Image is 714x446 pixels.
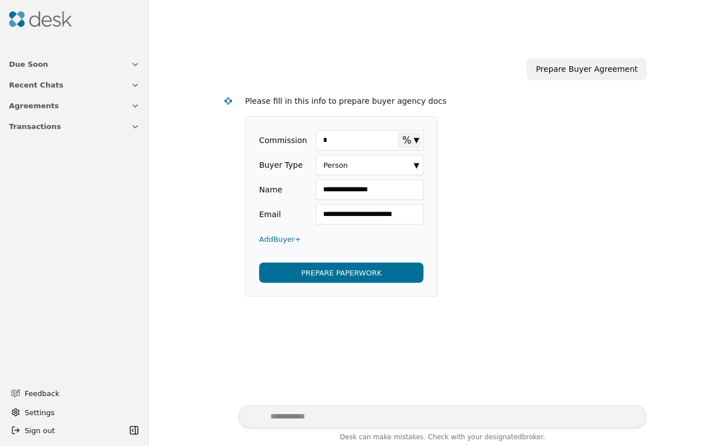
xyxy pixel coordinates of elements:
[413,132,419,148] div: ▾
[259,183,282,196] label: Name
[2,75,146,95] button: Recent Chats
[9,100,59,112] span: Agreements
[259,134,307,147] label: Commission
[9,58,48,70] span: Due Soon
[9,79,63,91] span: Recent Chats
[224,96,233,105] img: Desk
[238,405,647,428] textarea: Write your prompt here
[485,433,522,441] span: designated
[2,95,146,116] button: Agreements
[259,208,281,221] label: Email
[25,407,54,419] span: Settings
[259,229,301,249] button: AddBuyer+
[527,58,647,80] div: Prepare Buyer Agreement
[9,121,61,132] span: Transactions
[9,11,72,27] img: Desk
[25,425,55,436] span: Sign out
[259,159,303,172] label: Buyer Type
[25,388,133,399] span: Feedback
[259,263,423,283] button: PREPARE PAPERWORK
[7,421,126,439] button: Sign out
[411,157,421,173] div: ▾
[4,383,140,403] button: Feedback
[7,403,142,421] button: Settings
[2,54,146,75] button: Due Soon
[245,95,638,108] div: Please fill in this info to prepare buyer agency docs
[2,116,146,137] button: Transactions
[238,431,647,446] div: Desk can make mistakes. Check with your broker.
